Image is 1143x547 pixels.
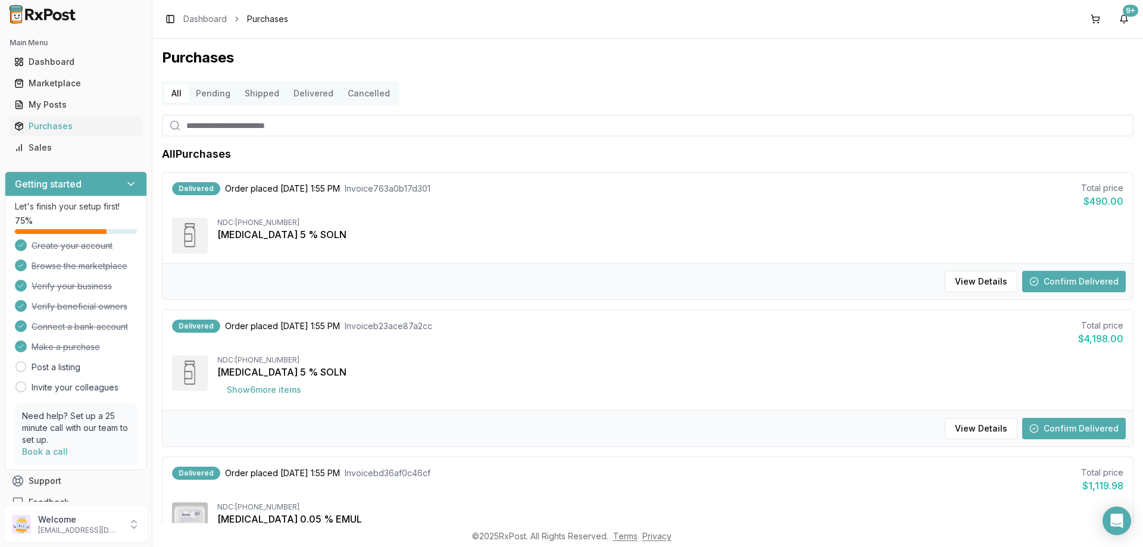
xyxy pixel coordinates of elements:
button: Delivered [286,84,341,103]
div: Total price [1081,182,1123,194]
a: Dashboard [183,13,227,25]
span: Feedback [29,496,69,508]
button: Feedback [5,492,147,513]
span: Order placed [DATE] 1:55 PM [225,467,340,479]
div: Delivered [172,320,220,333]
p: Need help? Set up a 25 minute call with our team to set up. [22,410,130,446]
div: NDC: [PHONE_NUMBER] [217,355,1123,365]
button: Purchases [5,117,147,136]
div: Dashboard [14,56,138,68]
div: $1,119.98 [1081,479,1123,493]
div: Purchases [14,120,138,132]
span: Make a purchase [32,341,100,353]
img: Xiidra 5 % SOLN [172,218,208,254]
span: Verify your business [32,280,112,292]
span: Invoice bd36af0c46cf [345,467,430,479]
div: Delivered [172,467,220,480]
button: View Details [945,418,1017,439]
h1: Purchases [162,48,1133,67]
a: Dashboard [10,51,142,73]
span: Connect a bank account [32,321,128,333]
div: 9+ [1123,5,1138,17]
button: Dashboard [5,52,147,71]
a: My Posts [10,94,142,115]
span: Invoice b23ace87a2cc [345,320,432,332]
span: 75 % [15,215,33,227]
span: Purchases [247,13,288,25]
a: Marketplace [10,73,142,94]
a: Purchases [10,115,142,137]
div: [MEDICAL_DATA] 0.05 % EMUL [217,512,1123,526]
p: [EMAIL_ADDRESS][DOMAIN_NAME] [38,526,121,535]
a: Book a call [22,446,68,457]
img: User avatar [12,515,31,534]
a: Privacy [642,531,672,541]
button: Show6more items [217,379,311,401]
span: Create your account [32,240,113,252]
button: Confirm Delivered [1022,418,1126,439]
button: Cancelled [341,84,397,103]
div: NDC: [PHONE_NUMBER] [217,218,1123,227]
button: Sales [5,138,147,157]
span: Order placed [DATE] 1:55 PM [225,183,340,195]
button: 9+ [1114,10,1133,29]
div: My Posts [14,99,138,111]
img: Xiidra 5 % SOLN [172,355,208,391]
p: Let's finish your setup first! [15,201,137,212]
div: Delivered [172,182,220,195]
span: Invoice 763a0b17d301 [345,183,430,195]
div: $4,198.00 [1078,332,1123,346]
button: Pending [189,84,238,103]
div: Marketplace [14,77,138,89]
div: $490.00 [1081,194,1123,208]
span: Verify beneficial owners [32,301,127,312]
div: Sales [14,142,138,154]
button: Confirm Delivered [1022,271,1126,292]
p: Welcome [38,514,121,526]
h3: Getting started [15,177,82,191]
a: Sales [10,137,142,158]
nav: breadcrumb [183,13,288,25]
img: RxPost Logo [5,5,81,24]
h1: All Purchases [162,146,231,162]
span: Browse the marketplace [32,260,127,272]
button: Marketplace [5,74,147,93]
button: All [164,84,189,103]
div: Open Intercom Messenger [1103,507,1131,535]
a: Invite your colleagues [32,382,118,393]
div: [MEDICAL_DATA] 5 % SOLN [217,227,1123,242]
a: Terms [613,531,638,541]
img: Restasis 0.05 % EMUL [172,502,208,538]
a: Post a listing [32,361,80,373]
div: NDC: [PHONE_NUMBER] [217,502,1123,512]
button: Shipped [238,84,286,103]
div: Total price [1081,467,1123,479]
div: Total price [1078,320,1123,332]
button: View Details [945,271,1017,292]
button: My Posts [5,95,147,114]
button: Support [5,470,147,492]
span: Order placed [DATE] 1:55 PM [225,320,340,332]
div: [MEDICAL_DATA] 5 % SOLN [217,365,1123,379]
h2: Main Menu [10,38,142,48]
